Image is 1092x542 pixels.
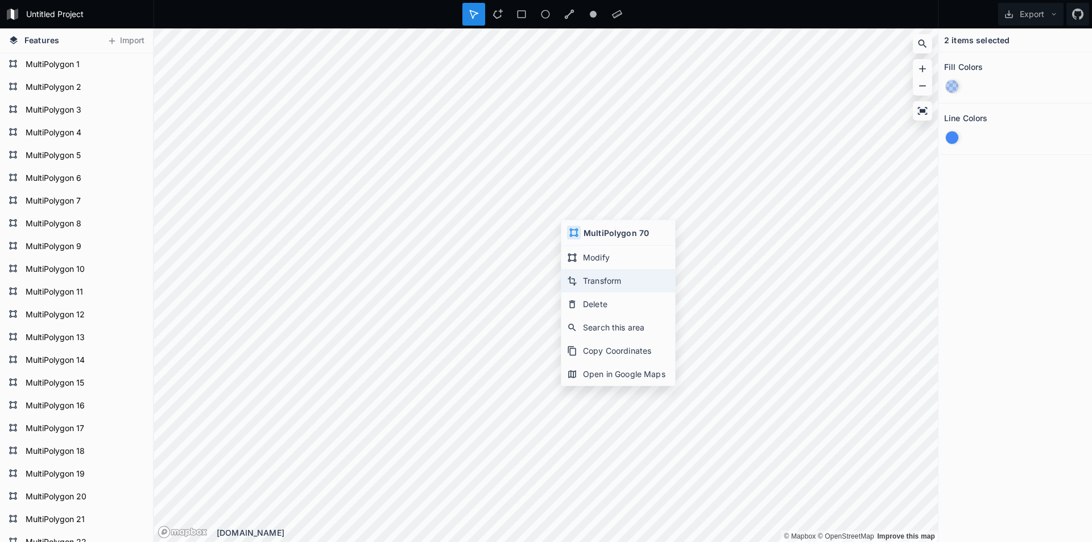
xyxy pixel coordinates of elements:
a: Mapbox [784,532,816,540]
a: OpenStreetMap [818,532,874,540]
div: [DOMAIN_NAME] [217,527,938,539]
div: Copy Coordinates [561,339,675,362]
a: Map feedback [877,532,935,540]
button: Import [101,32,150,50]
h2: Fill Colors [944,58,983,76]
span: Features [24,34,59,46]
button: Export [998,3,1064,26]
div: Search this area [561,316,675,339]
h4: MultiPolygon 70 [584,227,649,239]
div: Open in Google Maps [561,362,675,386]
div: Modify [561,246,675,269]
div: Delete [561,292,675,316]
div: Transform [561,269,675,292]
h2: Line Colors [944,109,988,127]
h4: 2 items selected [944,34,1010,46]
a: Mapbox logo [158,526,208,539]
